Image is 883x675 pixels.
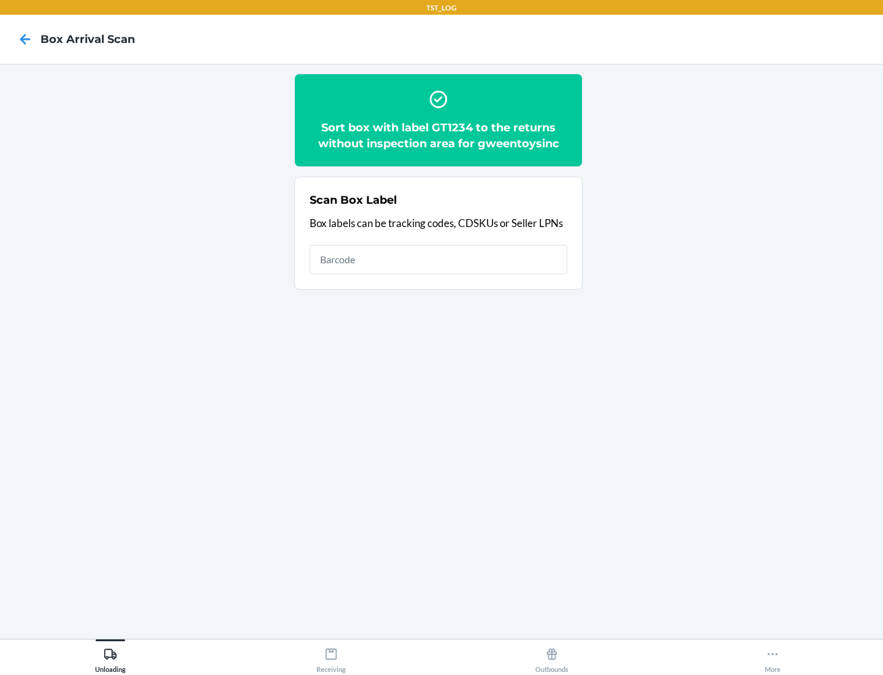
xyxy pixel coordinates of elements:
div: Unloading [95,642,126,673]
p: TST_LOG [426,2,457,13]
button: More [662,639,883,673]
h4: Box Arrival Scan [40,31,135,47]
p: Box labels can be tracking codes, CDSKUs or Seller LPNs [310,215,567,231]
div: Receiving [316,642,346,673]
div: More [765,642,781,673]
input: Barcode [310,245,567,274]
h2: Sort box with label GT1234 to the returns without inspection area for gweentoysinc [310,120,567,152]
button: Receiving [221,639,442,673]
h2: Scan Box Label [310,192,397,208]
button: Outbounds [442,639,662,673]
div: Outbounds [535,642,568,673]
